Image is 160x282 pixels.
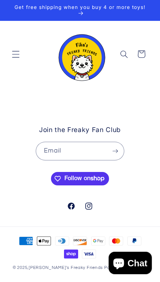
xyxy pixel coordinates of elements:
a: [PERSON_NAME]'s Freaky Friends [29,266,103,270]
summary: Menu [7,46,24,63]
button: Subscribe [107,142,124,160]
small: © 2025, [13,266,103,270]
h2: Join the Freaky Fan Club [36,126,124,134]
a: Powered by Shopify [104,266,147,270]
img: Fika's Freaky Friends [54,28,106,81]
span: Get free shipping when you buy 4 or more toys! [15,4,145,10]
a: Fika's Freaky Friends [51,25,109,84]
summary: Search [115,46,132,63]
inbox-online-store-chat: Shopify online store chat [106,252,154,276]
